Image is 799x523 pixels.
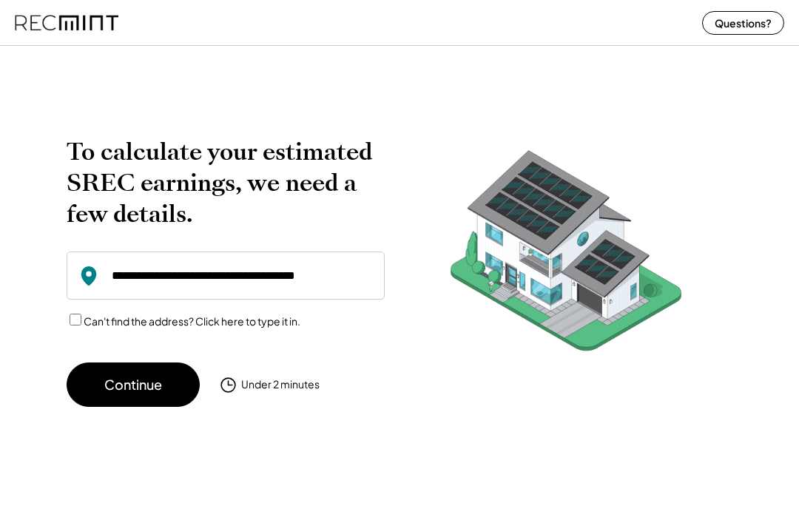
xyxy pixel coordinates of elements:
[241,377,320,392] div: Under 2 minutes
[67,136,385,229] h2: To calculate your estimated SREC earnings, we need a few details.
[422,136,710,374] img: RecMintArtboard%207.png
[84,314,300,328] label: Can't find the address? Click here to type it in.
[15,3,118,42] img: recmint-logotype%403x%20%281%29.jpeg
[702,11,784,35] button: Questions?
[67,362,200,407] button: Continue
